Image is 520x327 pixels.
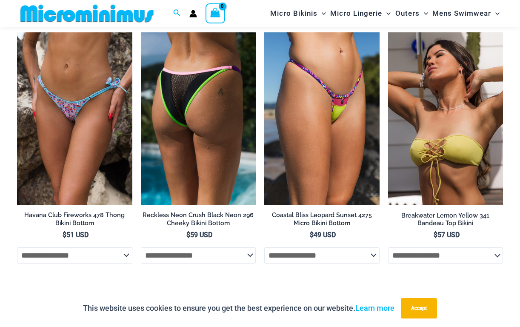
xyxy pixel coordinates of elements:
[382,3,391,24] span: Menu Toggle
[83,302,394,315] p: This website uses cookies to ensure you get the best experience on our website.
[141,211,256,230] a: Reckless Neon Crush Black Neon 296 Cheeky Bikini Bottom
[189,10,197,17] a: Account icon link
[186,231,190,239] span: $
[17,32,132,205] img: Havana Club Fireworks 478 Thong 01
[17,211,132,227] h2: Havana Club Fireworks 478 Thong Bikini Bottom
[173,8,181,19] a: Search icon link
[141,211,256,227] h2: Reckless Neon Crush Black Neon 296 Cheeky Bikini Bottom
[393,3,430,24] a: OutersMenu ToggleMenu Toggle
[17,32,132,205] a: Havana Club Fireworks 478 Thong 01Havana Club Fireworks 312 Tri Top 478 Thong 01Havana Club Firew...
[267,1,503,26] nav: Site Navigation
[328,3,393,24] a: Micro LingerieMenu ToggleMenu Toggle
[310,231,314,239] span: $
[420,3,428,24] span: Menu Toggle
[388,212,503,227] h2: Breakwater Lemon Yellow 341 Bandeau Top Bikini
[310,231,336,239] bdi: 49 USD
[434,231,460,239] bdi: 57 USD
[432,3,491,24] span: Mens Swimwear
[401,298,437,318] button: Accept
[63,231,66,239] span: $
[491,3,500,24] span: Menu Toggle
[270,3,317,24] span: Micro Bikinis
[141,32,256,205] img: Reckless Neon Crush Black Neon 296 Cheeky 01
[264,211,380,227] h2: Coastal Bliss Leopard Sunset 4275 Micro Bikini Bottom
[63,231,89,239] bdi: 51 USD
[388,32,503,205] a: Breakwater Lemon Yellow 341 halter 01Breakwater Lemon Yellow 341 halter 4956 Short 06Breakwater L...
[317,3,326,24] span: Menu Toggle
[388,212,503,231] a: Breakwater Lemon Yellow 341 Bandeau Top Bikini
[430,3,502,24] a: Mens SwimwearMenu ToggleMenu Toggle
[264,32,380,205] a: Coastal Bliss Leopard Sunset 4275 Micro Bikini 01Coastal Bliss Leopard Sunset 4275 Micro Bikini 0...
[186,231,212,239] bdi: 59 USD
[17,211,132,230] a: Havana Club Fireworks 478 Thong Bikini Bottom
[355,304,394,313] a: Learn more
[264,32,380,205] img: Coastal Bliss Leopard Sunset 4275 Micro Bikini 01
[206,3,225,23] a: View Shopping Cart, empty
[141,32,256,205] a: Reckless Neon Crush Black Neon 296 Cheeky 02Reckless Neon Crush Black Neon 296 Cheeky 01Reckless ...
[268,3,328,24] a: Micro BikinisMenu ToggleMenu Toggle
[264,211,380,230] a: Coastal Bliss Leopard Sunset 4275 Micro Bikini Bottom
[395,3,420,24] span: Outers
[388,32,503,205] img: Breakwater Lemon Yellow 341 halter 01
[17,4,157,23] img: MM SHOP LOGO FLAT
[330,3,382,24] span: Micro Lingerie
[434,231,437,239] span: $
